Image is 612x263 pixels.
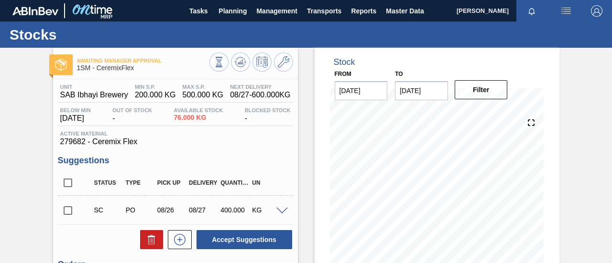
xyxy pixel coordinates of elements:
div: 08/27/2025 [186,206,220,214]
label: From [335,71,351,77]
img: Logout [591,5,602,17]
span: Next Delivery [230,84,290,90]
span: Out Of Stock [112,107,152,113]
h1: Stocks [10,29,179,40]
span: [DATE] [60,114,91,123]
div: Accept Suggestions [192,229,293,250]
span: MIN S.P. [135,84,175,90]
img: Ícone [55,59,67,71]
span: Active Material [60,131,291,137]
div: Pick up [155,179,188,186]
button: Schedule Inventory [252,53,272,72]
div: Stock [334,57,355,67]
div: 400.000 [218,206,251,214]
button: Accept Suggestions [197,230,292,249]
div: Purchase order [123,206,157,214]
button: Go to Master Data / General [274,53,293,72]
span: 76.000 KG [174,114,223,121]
button: Stocks Overview [209,53,229,72]
span: 279682 - Ceremix Flex [60,137,291,146]
div: 08/26/2025 [155,206,188,214]
div: Delete Suggestions [135,230,163,249]
div: - [110,107,154,123]
span: Tasks [188,5,209,17]
button: Notifications [516,4,547,18]
span: Unit [60,84,128,90]
input: mm/dd/yyyy [395,81,448,100]
span: MAX S.P. [183,84,223,90]
button: Filter [455,80,508,99]
span: 200.000 KG [135,91,175,99]
div: KG [250,206,283,214]
h3: Suggestions [58,156,293,166]
span: Awaiting Manager Approval [77,58,209,63]
span: Blocked Stock [245,107,291,113]
button: Update Chart [231,53,250,72]
div: Type [123,179,157,186]
span: Planning [219,5,247,17]
span: 500.000 KG [183,91,223,99]
span: 08/27 - 600.000 KG [230,91,290,99]
label: to [395,71,403,77]
span: Management [256,5,297,17]
span: Reports [351,5,376,17]
img: TNhmsLtSVTkK8tSr43FrP2fwEKptu5GPRR3wAAAABJRU5ErkJggg== [12,7,58,15]
div: Suggestion Created [92,206,125,214]
img: userActions [560,5,572,17]
span: Master Data [386,5,424,17]
span: Below Min [60,107,91,113]
div: Status [92,179,125,186]
div: Quantity [218,179,251,186]
span: Transports [307,5,341,17]
span: SAB Ibhayi Brewery [60,91,128,99]
span: Available Stock [174,107,223,113]
input: mm/dd/yyyy [335,81,388,100]
div: - [242,107,293,123]
div: UN [250,179,283,186]
div: New suggestion [163,230,192,249]
span: 1SM - CeremixFlex [77,64,209,72]
div: Delivery [186,179,220,186]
